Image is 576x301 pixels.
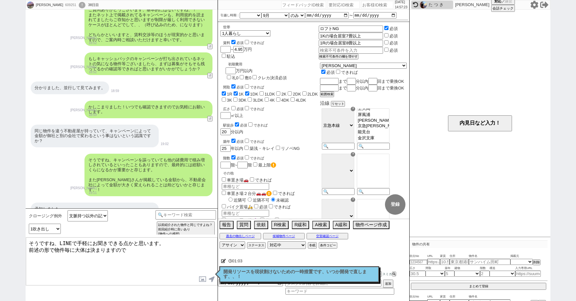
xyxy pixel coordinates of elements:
[322,143,355,150] input: 🔍
[427,294,440,299] span: URL
[70,65,97,70] p: [PERSON_NAME]
[111,89,119,94] p: 18:59
[357,129,389,135] option: 能見台
[84,52,212,75] div: もしキャッシュバックのキャンペーンが打ち出されているネットの気になる物件等ございましたら、まずは募集がそもそも残ってるかの確認等できればと思いますがいかがでしょうか？
[445,271,454,277] input: 5
[427,254,440,259] span: URL
[236,85,244,89] span: 必須
[258,163,276,167] label: 最上階
[469,254,510,259] span: 物件名
[254,221,268,229] button: 依頼
[357,123,389,129] option: 京急[PERSON_NAME]
[258,75,287,80] label: クレカ決済必須
[247,242,266,249] button: ステータス
[246,198,269,203] label: 近隣不可
[351,197,355,202] div: ☓
[222,183,269,190] input: 車種など
[515,271,541,277] input: https://suumo.jp/chintai/jnc_000022489271
[220,121,319,135] div: 分以内
[389,48,398,53] label: 必須
[308,242,317,249] button: 冬眠
[31,125,159,147] div: 同じ物件を違う不動産屋が持っていて、キャンペーンによって金額が御社と別の会社で変わるという事はないという認識ですか？
[450,294,469,299] span: 住所
[70,186,97,191] p: [PERSON_NAME]
[410,260,427,265] input: 1234567
[448,115,512,131] button: 内見日など入力！
[336,70,340,74] input: できれば
[353,221,389,229] button: 物件ページ作成
[270,98,275,103] label: 4K
[427,259,440,265] input: https://suumo.jp/chintai/jnc_000022489271
[245,155,249,159] input: できれば
[239,92,244,96] label: 1K
[445,266,454,271] span: 築年
[220,13,240,18] label: 引越し時期：
[223,39,264,45] div: 賃料
[335,70,358,75] label: できれば
[220,178,249,182] label: 車置き場🚗
[349,14,353,17] label: 〜
[228,197,233,202] input: 近隣可
[454,266,480,271] span: 建物
[259,205,268,209] span: 必須
[263,233,305,239] button: 候補物件ページ
[27,2,34,9] img: 0hxikfmitkJ0ZGHzb6tsZZeDZPJCxlbn5UOCw8JSRPeSV-fGIZOH9hciBMfHJ-K2NCY3BrKSZIfXBkbwFANSwAXCdMCQIaewh...
[351,107,355,111] div: ☓
[220,233,261,239] button: 過去の物出しページ
[357,143,390,150] input: 🔍
[223,138,319,144] div: 築年
[207,73,212,78] button: ↺
[411,283,546,290] button: まとめて登録
[285,280,381,287] input: タスクの内容を詳細に
[285,288,394,295] input: キーワード
[265,92,275,96] label: 1LDK
[274,218,297,223] label: できれば
[410,240,548,248] p: 物件の共有
[268,205,291,209] label: できれば
[244,41,264,45] label: できれば
[220,105,319,119] div: ㎡以上
[319,47,383,54] input: 検索不可条件を入力
[207,44,212,49] button: ↺
[253,98,263,103] label: 3LDK
[281,98,289,103] label: 4DK
[220,221,234,229] button: 報告
[222,204,226,208] input: バイク置場🛵
[426,266,445,271] span: 間取
[320,91,334,97] button: 範囲検索
[244,85,264,89] label: できれば
[223,154,319,161] div: 階数
[410,266,426,271] span: 広さ
[232,75,238,80] label: 礼0
[220,138,319,152] div: 年以内
[245,139,249,143] input: できれば
[220,191,272,196] label: 車置き場２台分🚗🚗
[265,218,274,223] span: 必須
[490,266,515,271] span: 構造
[272,191,295,196] label: できれば
[328,1,360,9] input: 要対応ID検索
[271,197,275,202] input: 未確認
[312,221,329,229] button: A検索
[515,266,541,271] span: 入力専用URL
[269,204,273,208] input: できれば
[157,221,215,237] button: 以前紹介された物件と同じですよね？ 前回紹介時に良いあり (物件への感想)
[331,101,345,107] button: リセット
[389,34,398,38] label: 必須
[450,254,469,259] span: 住所
[296,98,306,103] label: 4LDK
[281,146,300,151] label: リノベNG
[238,98,246,103] label: 3DK
[245,75,251,80] label: 敷0
[410,271,426,277] input: 30.5
[410,254,427,259] span: 吹出No
[319,40,383,47] input: 検索不可条件を入力
[389,41,398,45] label: 必須
[70,108,97,113] p: [PERSON_NAME]
[319,54,358,59] button: 検索不可条件の欄を増やす
[510,254,519,259] span: 掲載元
[237,221,251,229] button: 質問
[227,198,246,203] label: 近隣可
[84,154,212,196] div: そうですね、キャンペーンを謳っていても他の諸費用で積み増しされているといったこともありますので、最終的には総額いくらになるかが重要かと存じます。 また[PERSON_NAME]さんが掲載している...
[232,259,243,263] span: 01:03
